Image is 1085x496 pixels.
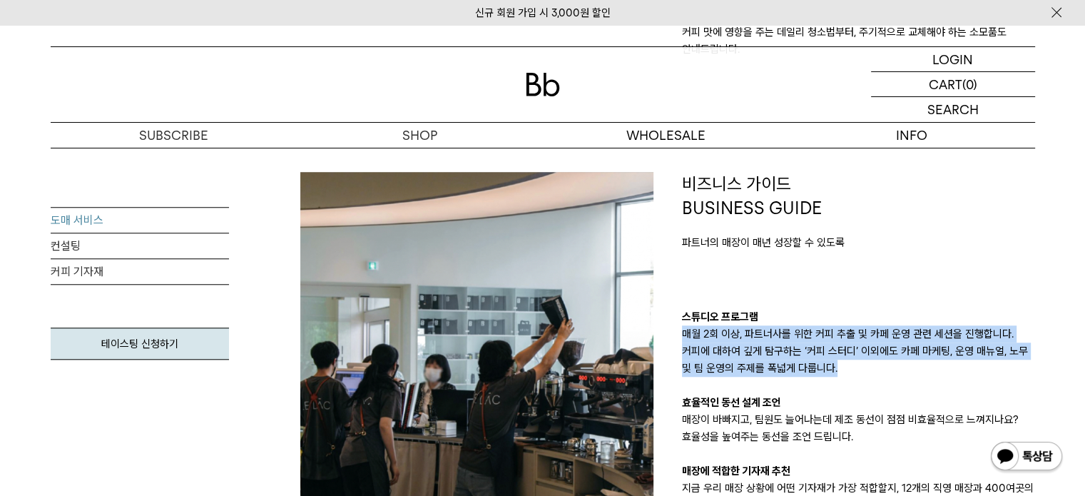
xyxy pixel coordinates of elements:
a: 커피 기자재 [51,259,229,285]
img: 로고 [526,73,560,96]
p: 비즈니스 가이드 BUSINESS GUIDE [682,172,1035,220]
p: INFO [789,123,1035,148]
img: 카카오톡 채널 1:1 채팅 버튼 [989,440,1064,475]
a: SUBSCRIBE [51,123,297,148]
a: 컨설팅 [51,233,229,259]
a: SHOP [297,123,543,148]
p: (0) [962,72,977,96]
p: 매월 2회 이상, 파트너사를 위한 커피 추출 및 카페 운영 관련 세션을 진행합니다. 커피에 대하여 깊게 탐구하는 ‘커피 스터디’ 이외에도 카페 마케팅, 운영 매뉴얼, 노무 및... [682,325,1035,377]
p: 파트너의 매장이 매년 성장할 수 있도록 [682,234,1035,251]
a: CART (0) [871,72,1035,97]
a: 신규 회원 가입 시 3,000원 할인 [475,6,611,19]
p: CART [929,72,962,96]
p: 스튜디오 프로그램 [682,308,1035,325]
a: 도매 서비스 [51,208,229,233]
p: 효율적인 동선 설계 조언 [682,394,1035,411]
p: LOGIN [932,47,973,71]
p: 매장이 바빠지고, 팀원도 늘어나는데 제조 동선이 점점 비효율적으로 느껴지나요? 효율성을 높여주는 동선을 조언 드립니다. [682,411,1035,445]
a: 테이스팅 신청하기 [51,328,229,360]
a: LOGIN [871,47,1035,72]
p: 매장에 적합한 기자재 추천 [682,462,1035,480]
p: WHOLESALE [543,123,789,148]
p: SEARCH [927,97,979,122]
